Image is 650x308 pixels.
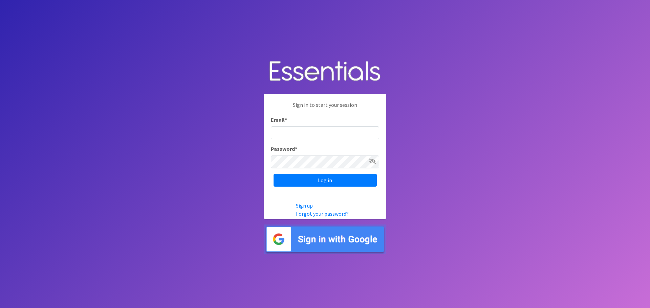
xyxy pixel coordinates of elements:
[264,54,386,89] img: Human Essentials
[271,116,287,124] label: Email
[296,210,349,217] a: Forgot your password?
[274,174,377,187] input: Log in
[271,101,379,116] p: Sign in to start your session
[285,116,287,123] abbr: required
[295,145,297,152] abbr: required
[271,145,297,153] label: Password
[264,224,386,254] img: Sign in with Google
[296,202,313,209] a: Sign up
